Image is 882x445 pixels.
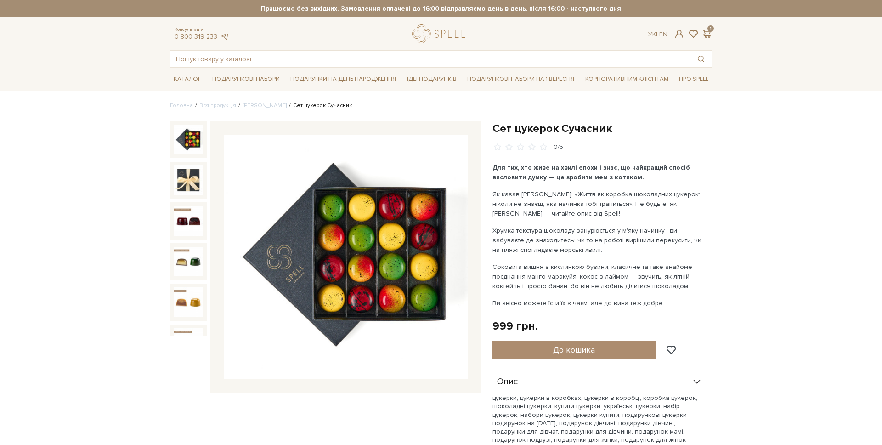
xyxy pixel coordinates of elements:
span: Подарунки на День народження [287,72,400,86]
a: Головна [170,102,193,109]
span: Консультація: [175,27,229,33]
input: Пошук товару у каталозі [170,51,690,67]
img: Сет цукерок Сучасник [174,328,203,358]
button: Пошук товару у каталозі [690,51,712,67]
span: До кошика [553,345,595,355]
img: Сет цукерок Сучасник [174,206,203,235]
div: Ук [648,30,667,39]
a: En [659,30,667,38]
p: Хрумка текстура шоколаду занурюється у м'яку начинку і ви забуваєте де знаходитесь: чи то на робо... [492,226,708,255]
p: Ви звісно можете їсти їх з чаєм, але до вина теж добре. [492,298,708,308]
img: Сет цукерок Сучасник [174,287,203,317]
button: До кошика [492,341,656,359]
a: telegram [220,33,229,40]
span: Про Spell [675,72,712,86]
div: 999 грн. [492,319,538,333]
a: logo [412,24,469,43]
span: Ідеї подарунків [403,72,460,86]
a: Корпоративним клієнтам [582,71,672,87]
p: цукерки, цукерки в коробках, цукерки в коробці, коробка цукерок, шоколадні цукерки, купити цукерк... [492,394,707,444]
p: Соковита вишня з кислинкою бузини, класичне та таке знайоме поєднання манго-маракуйя, кокос з лай... [492,262,708,291]
span: Подарункові набори [209,72,283,86]
li: Сет цукерок Сучасник [287,102,352,110]
a: 0 800 319 233 [175,33,217,40]
b: Для тих, хто живе на хвилі епохи і знає, що найкращий спосіб висловити думку — це зробити мем з к... [492,164,690,181]
img: Сет цукерок Сучасник [224,135,468,379]
span: | [656,30,657,38]
span: Каталог [170,72,205,86]
img: Сет цукерок Сучасник [174,125,203,154]
a: [PERSON_NAME] [243,102,287,109]
p: Як казав [PERSON_NAME]: «Життя як коробка шоколадних цукерок: ніколи не знаєш, яка начинка тобі т... [492,189,708,218]
img: Сет цукерок Сучасник [174,165,203,195]
strong: Працюємо без вихідних. Замовлення оплачені до 16:00 відправляємо день в день, після 16:00 - насту... [170,5,712,13]
img: Сет цукерок Сучасник [174,247,203,276]
span: Опис [497,378,518,386]
h1: Сет цукерок Сучасник [492,121,712,136]
div: 0/5 [554,143,563,152]
a: Подарункові набори на 1 Вересня [464,71,578,87]
a: Вся продукція [199,102,236,109]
